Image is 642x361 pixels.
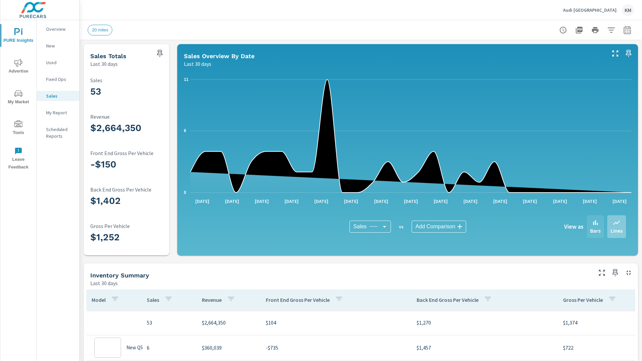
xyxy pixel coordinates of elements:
p: [DATE] [429,198,452,205]
p: $360,039 [202,344,255,352]
p: Revenue [90,114,179,120]
p: Sales [90,77,179,83]
div: My Report [37,108,79,118]
p: [DATE] [399,198,423,205]
span: Save this to your personalized report [610,267,621,278]
h3: 53 [90,86,179,97]
p: vs [391,224,412,230]
p: My Report [46,109,74,116]
p: [DATE] [339,198,363,205]
p: [DATE] [489,198,512,205]
p: [DATE] [608,198,631,205]
p: [DATE] [250,198,274,205]
p: Fixed Ops [46,76,74,83]
text: 11 [184,77,189,82]
span: Advertise [2,59,34,75]
div: Overview [37,24,79,34]
div: KM [622,4,634,16]
text: 0 [184,190,186,195]
p: [DATE] [369,198,393,205]
p: [DATE] [220,198,244,205]
div: Scheduled Reports [37,124,79,141]
p: Gross Per Vehicle [90,223,179,229]
p: Audi [GEOGRAPHIC_DATA] [563,7,617,13]
p: Sales [147,296,159,303]
p: Overview [46,26,74,32]
p: Gross Per Vehicle [563,296,603,303]
span: Save this to your personalized report [623,48,634,59]
button: Make Fullscreen [610,48,621,59]
button: Print Report [588,23,602,37]
span: Sales [353,223,367,230]
div: Used [37,57,79,68]
p: Last 30 days [90,279,118,287]
span: PURE Insights [2,28,34,44]
div: Sales [37,91,79,101]
p: $2,664,350 [202,319,255,327]
p: New [46,42,74,49]
p: [DATE] [518,198,542,205]
h5: Sales Totals [90,52,126,59]
div: nav menu [0,20,36,174]
div: Sales [349,221,391,233]
span: Tools [2,120,34,137]
p: Revenue [202,296,222,303]
p: New Q5 [126,345,143,351]
h3: $1,402 [90,195,179,207]
p: [DATE] [578,198,602,205]
span: 20 miles [88,27,112,32]
p: 53 [147,319,191,327]
p: Scheduled Reports [46,126,74,139]
span: Leave Feedback [2,147,34,171]
h3: -$150 [90,159,179,170]
p: [DATE] [280,198,303,205]
button: "Export Report to PDF" [572,23,586,37]
span: Save this to your personalized report [154,48,165,59]
p: $1,270 [417,319,552,327]
p: Bars [590,227,601,235]
p: Front End Gross Per Vehicle [266,296,330,303]
p: Last 30 days [90,60,118,68]
div: Fixed Ops [37,74,79,84]
button: Apply Filters [605,23,618,37]
p: Last 30 days [184,60,211,68]
p: Lines [611,227,623,235]
h3: $1,252 [90,232,179,243]
p: Sales [46,93,74,99]
p: [DATE] [310,198,333,205]
p: -$735 [266,344,406,352]
button: Minimize Widget [623,267,634,278]
button: Select Date Range [621,23,634,37]
p: $1,457 [417,344,552,352]
p: Model [92,296,106,303]
div: Add Comparison [412,221,466,233]
p: Back End Gross Per Vehicle [90,187,179,193]
p: Front End Gross Per Vehicle [90,150,179,156]
p: [DATE] [191,198,214,205]
p: 6 [147,344,191,352]
p: [DATE] [459,198,482,205]
p: $104 [266,319,406,327]
button: Make Fullscreen [597,267,607,278]
div: New [37,41,79,51]
p: Used [46,59,74,66]
span: My Market [2,90,34,106]
h5: Inventory Summary [90,272,149,279]
h6: View as [564,223,583,230]
p: Back End Gross Per Vehicle [417,296,478,303]
p: [DATE] [548,198,572,205]
text: 6 [184,128,186,133]
span: Add Comparison [416,223,455,230]
h5: Sales Overview By Date [184,52,254,59]
h3: $2,664,350 [90,122,179,134]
